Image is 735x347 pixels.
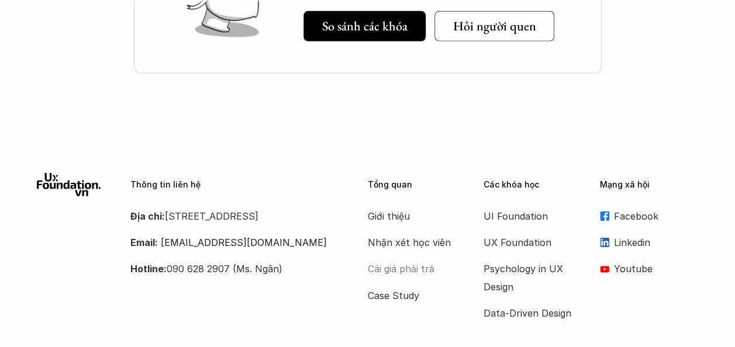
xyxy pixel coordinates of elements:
a: Facebook [600,207,699,225]
strong: Email: [130,237,158,248]
a: [EMAIL_ADDRESS][DOMAIN_NAME] [161,237,327,248]
a: Cái giá phải trả [368,260,461,277]
a: Giới thiệu [368,207,461,225]
p: Tổng quan [368,180,467,190]
p: 090 628 2907 (Ms. Ngân) [130,260,339,277]
h5: So sánh các khóa [322,19,408,34]
a: Linkedin [600,234,699,251]
p: Thông tin liên hệ [130,180,339,190]
a: Psychology in UX Design [484,260,577,296]
p: Youtube [614,260,699,277]
a: Nhận xét học viên [368,234,461,251]
p: Các khóa học [484,180,582,190]
a: UI Foundation [484,207,577,225]
a: Case Study [368,287,461,304]
p: Linkedin [614,234,699,251]
a: UX Foundation [484,234,577,251]
p: Mạng xã hội [600,180,699,190]
a: Data-Driven Design [484,304,577,322]
strong: Địa chỉ: [130,210,165,222]
a: So sánh các khóa [303,11,426,41]
a: Hỏi người quen [434,11,554,41]
a: Youtube [600,260,699,277]
h5: Hỏi người quen [453,19,536,34]
strong: Hotline: [130,263,167,275]
p: Facebook [614,207,699,225]
p: [STREET_ADDRESS] [130,207,339,225]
